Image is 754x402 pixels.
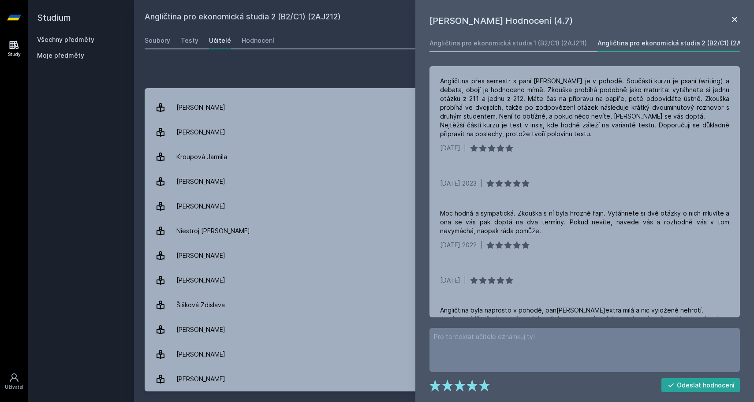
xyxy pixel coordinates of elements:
div: [PERSON_NAME] [176,370,225,388]
div: [DATE] 2022 [440,241,477,249]
div: [DATE] [440,144,460,153]
div: [PERSON_NAME] [176,272,225,289]
div: [PERSON_NAME] [176,346,225,363]
div: [PERSON_NAME] [176,123,225,141]
a: Šišková Zdislava 6 hodnocení 5.0 [145,293,743,317]
a: [PERSON_NAME] 13 hodnocení 4.5 [145,120,743,145]
div: [PERSON_NAME] [176,99,225,116]
div: | [480,179,482,188]
a: [PERSON_NAME] 13 hodnocení 4.5 [145,268,743,293]
a: [PERSON_NAME] 22 hodnocení 4.7 [145,317,743,342]
a: Učitelé [209,32,231,49]
a: [PERSON_NAME] 4 hodnocení 4.8 [145,243,743,268]
div: [DATE] [440,276,460,285]
div: | [464,276,466,285]
a: [PERSON_NAME] 8 hodnocení 3.5 [145,342,743,367]
a: Uživatel [2,368,26,395]
div: | [464,144,466,153]
div: Hodnocení [242,36,274,45]
div: [PERSON_NAME] [176,173,225,190]
div: [PERSON_NAME] [176,321,225,339]
a: Hodnocení [242,32,274,49]
a: [PERSON_NAME] 9 hodnocení 3.4 [145,367,743,391]
a: [PERSON_NAME] 7 hodnocení 4.7 [145,169,743,194]
div: Uživatel [5,384,23,391]
div: Niestroj [PERSON_NAME] [176,222,250,240]
a: Study [2,35,26,62]
a: Všechny předměty [37,36,94,43]
a: [PERSON_NAME] 11 hodnocení 4.7 [145,194,743,219]
a: Soubory [145,32,170,49]
div: Angličtina přes semestr s paní [PERSON_NAME] je v pohodě. Součástí kurzu je psaní (writing) a deb... [440,77,729,138]
div: Angličtina byla naprosto v pohodě, pan[PERSON_NAME]extra milá a nic vyloženě nehrotí. Jen bylo vi... [440,306,722,324]
div: | [480,241,482,249]
div: Učitelé [209,36,231,45]
h2: Angličtina pro ekonomická studia 2 (B2/C1) (2AJ212) [145,11,645,25]
a: Niestroj [PERSON_NAME] 2 hodnocení 5.0 [145,219,743,243]
div: Study [8,51,21,58]
a: Testy [181,32,198,49]
button: Odeslat hodnocení [661,378,740,392]
div: [DATE] 2023 [440,179,477,188]
div: Šišková Zdislava [176,296,225,314]
div: Testy [181,36,198,45]
div: [PERSON_NAME] [176,197,225,215]
a: [PERSON_NAME] 12 hodnocení 4.9 [145,95,743,120]
div: Soubory [145,36,170,45]
div: Kroupová Jarmila [176,148,227,166]
div: [PERSON_NAME] [176,247,225,264]
span: Moje předměty [37,51,84,60]
div: Moc hodná a sympatická. Zkouška s ní byla hrozně fajn. Vytáhnete si dvě otázky o nich mluvíte a o... [440,209,729,235]
a: Kroupová Jarmila 9 hodnocení 3.9 [145,145,743,169]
